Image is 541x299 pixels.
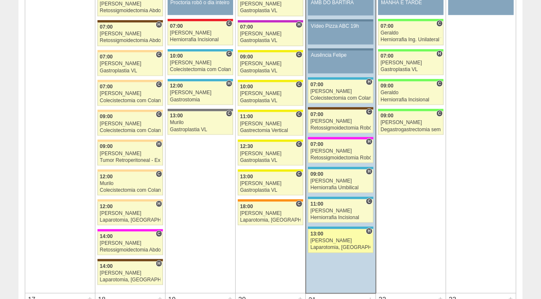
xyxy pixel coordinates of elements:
[240,98,301,103] div: Gastroplastia VL
[238,140,303,142] div: Key: Santa Rita
[308,110,373,133] a: C 07:00 [PERSON_NAME] Retossigmoidectomia Robótica
[100,31,161,37] div: [PERSON_NAME]
[97,50,163,53] div: Key: Bartira
[156,201,162,207] span: Hospital
[310,215,371,220] div: Herniorrafia Incisional
[381,67,441,72] div: Gastroplastia VL
[100,188,161,193] div: Colecistectomia com Colangiografia VL
[378,109,444,111] div: Key: Brasil
[308,167,373,169] div: Key: Neomater
[381,127,441,132] div: Degastrogastrectomia sem vago
[240,128,301,133] div: Gastrectomia Vertical
[240,181,301,186] div: [PERSON_NAME]
[308,51,373,74] a: Ausência Felipe
[296,201,302,207] span: Consultório
[97,110,163,112] div: Key: Bartira
[100,54,113,60] span: 07:00
[97,80,163,82] div: Key: Bartira
[168,82,233,105] a: H 12:00 [PERSON_NAME] Gastrostomia
[238,172,303,196] a: C 13:00 [PERSON_NAME] Gastroplastia VL
[97,172,163,196] a: C 12:00 Murilo Colecistectomia com Colangiografia VL
[308,80,373,103] a: H 07:00 [PERSON_NAME] Colecistectomia com Colangiografia VL
[156,21,162,28] span: Hospital
[97,169,163,172] div: Key: Bartira
[381,113,394,119] span: 09:00
[310,125,371,131] div: Retossigmoidectomia Robótica
[97,112,163,136] a: C 09:00 [PERSON_NAME] Colecistectomia com Colangiografia VL
[378,19,444,21] div: Key: Brasil
[310,185,371,191] div: Herniorrafia Umbilical
[240,38,301,43] div: Gastroplastia VL
[240,143,253,149] span: 12:30
[97,229,163,232] div: Key: Pro Matre
[308,22,373,45] a: Vídeo Pizza ABC 19h
[170,60,231,66] div: [PERSON_NAME]
[100,84,113,90] span: 07:00
[170,97,231,103] div: Gastrostomia
[238,169,303,172] div: Key: Santa Rita
[100,38,161,43] div: Retossigmoidectomia Abdominal VL
[310,95,371,101] div: Colecistectomia com Colangiografia VL
[296,141,302,148] span: Consultório
[308,137,373,140] div: Key: Pro Matre
[381,60,441,66] div: [PERSON_NAME]
[100,270,161,276] div: [PERSON_NAME]
[310,89,371,94] div: [PERSON_NAME]
[308,197,373,199] div: Key: Neomater
[311,53,370,58] div: Ausência Felipe
[100,211,161,216] div: [PERSON_NAME]
[168,21,233,45] a: C 07:00 [PERSON_NAME] Herniorrafia Incisional
[378,82,444,105] a: C 09:00 Geraldo Herniorrafia Incisional
[226,20,232,27] span: Consultório
[226,80,232,87] span: Hospital
[240,54,253,60] span: 09:00
[240,91,301,96] div: [PERSON_NAME]
[240,31,301,37] div: [PERSON_NAME]
[381,23,394,29] span: 07:00
[381,97,441,103] div: Herniorrafia Incisional
[378,79,444,82] div: Key: Brasil
[97,142,163,166] a: H 09:00 [PERSON_NAME] Tumor Retroperitoneal - Exerese
[238,50,303,53] div: Key: Santa Rita
[308,107,373,110] div: Key: Santa Joana
[366,138,372,145] span: Hospital
[308,77,373,80] div: Key: Neomater
[100,158,161,163] div: Tumor Retroperitoneal - Exerese
[226,50,232,57] span: Consultório
[296,171,302,177] span: Consultório
[240,8,301,13] div: Gastroplastia VL
[97,202,163,225] a: H 12:00 [PERSON_NAME] Laparotomia, [GEOGRAPHIC_DATA], Drenagem, Bridas VL
[168,111,233,135] a: C 13:00 Murilo Gastroplastia VL
[308,48,373,51] div: Key: Aviso
[366,228,372,235] span: Hospital
[310,231,323,237] span: 13:00
[311,24,370,29] div: Vídeo Pizza ABC 19h
[156,81,162,88] span: Consultório
[381,30,441,36] div: Geraldo
[226,110,232,117] span: Consultório
[100,143,113,149] span: 09:00
[170,113,183,119] span: 13:00
[240,1,301,7] div: [PERSON_NAME]
[100,1,161,7] div: [PERSON_NAME]
[100,24,113,30] span: 07:00
[100,114,113,119] span: 09:00
[240,217,301,223] div: Laparotomia, [GEOGRAPHIC_DATA], Drenagem, Bridas VL
[100,68,161,74] div: Gastroplastia VL
[366,168,372,175] span: Hospital
[100,233,113,239] span: 14:00
[100,277,161,283] div: Laparotomia, [GEOGRAPHIC_DATA], Drenagem, Bridas VL
[240,24,253,30] span: 07:00
[240,158,301,163] div: Gastroplastia VL
[310,82,323,87] span: 07:00
[310,111,323,117] span: 07:00
[436,80,443,87] span: Consultório
[240,211,301,216] div: [PERSON_NAME]
[156,230,162,237] span: Consultório
[97,232,163,255] a: C 14:00 [PERSON_NAME] Retossigmoidectomia Abdominal VL
[168,79,233,82] div: Key: Neomater
[168,19,233,21] div: Key: Assunção
[238,53,303,76] a: C 09:00 [PERSON_NAME] Gastroplastia VL
[310,245,371,250] div: Laparotomia, [GEOGRAPHIC_DATA], Drenagem, Bridas VL
[170,120,231,125] div: Murilo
